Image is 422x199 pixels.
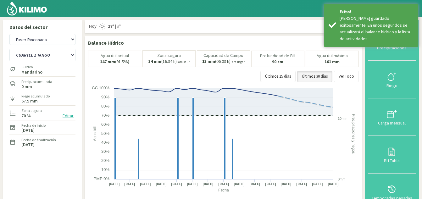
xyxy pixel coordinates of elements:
label: Mandarino [21,70,42,74]
button: Editar [61,112,75,119]
span: Hoy [88,23,97,30]
text: Fecha [218,188,229,192]
small: Para salir [177,60,190,64]
strong: 27º [108,23,114,29]
text: [DATE] [171,182,182,186]
p: Zona segura [157,53,181,58]
text: [DATE] [328,182,339,186]
div: Riego [370,83,414,88]
p: Agua útil máxima [317,53,348,58]
label: Cultivo [21,64,42,70]
label: Zona segura [21,108,42,113]
button: Ver Todo [334,71,359,82]
text: Precipitaciones y riegos [351,114,356,154]
span: | [115,23,116,30]
div: Exito! [340,8,414,15]
div: Precipitaciones [370,46,414,50]
p: (16:34 h) [148,59,190,64]
text: 80% [101,104,109,108]
text: 20% [101,158,109,163]
text: [DATE] [187,182,198,186]
b: 90 cm [272,59,283,64]
p: Profundidad de BH [260,53,295,58]
text: [DATE] [109,182,120,186]
text: 70% [101,113,109,118]
b: 34 mm [148,58,161,64]
text: 50% [101,131,109,136]
p: Capacidad de Campo [203,53,243,58]
text: 10mm [338,117,347,120]
p: Datos del sector [9,23,75,31]
text: [DATE] [234,182,245,186]
b: 147 mm [100,59,115,64]
button: BH Tabla [368,136,416,173]
text: 40% [101,140,109,145]
label: Riego acumulado [21,93,50,99]
text: [DATE] [249,182,260,186]
b: 161 mm [325,59,340,64]
p: Balance Hídrico [88,39,124,47]
text: Agua útil [93,126,97,141]
label: [DATE] [21,143,35,147]
text: [DATE] [140,182,151,186]
label: Fecha de inicio [21,123,46,128]
text: 60% [101,122,109,127]
p: (91.5%) [100,59,129,64]
p: Agua útil actual [101,53,129,58]
text: [DATE] [312,182,323,186]
text: [DATE] [203,182,214,186]
p: (06:03 h) [202,59,245,64]
text: [DATE] [296,182,307,186]
button: Últimos 30 días [297,71,332,82]
label: 0 mm [21,85,32,89]
img: Kilimo [6,1,47,16]
text: 0mm [338,177,345,181]
small: Para llegar [230,60,245,64]
b: 13 mm [202,58,215,64]
label: Fecha de finalización [21,137,56,143]
label: 70 % [21,114,31,118]
button: Riego [368,61,416,98]
div: Carga mensual [370,121,414,125]
div: Riego guardado exitosamente. En unos segundos se actualizará el balance hídrico y la lista de act... [340,15,414,42]
text: 10% [101,167,109,172]
label: Precip. acumulada [21,79,52,85]
label: [DATE] [21,128,35,132]
button: Últimos 15 días [260,71,296,82]
text: CC 100% [92,86,109,90]
button: Carga mensual [368,98,416,136]
text: 90% [101,95,109,99]
text: 30% [101,149,109,154]
text: PMP 0% [94,176,110,181]
label: 67.5 mm [21,99,38,103]
span: 8º [116,23,121,30]
text: [DATE] [156,182,167,186]
text: [DATE] [124,182,135,186]
text: [DATE] [218,182,229,186]
div: BH Tabla [370,158,414,163]
text: [DATE] [265,182,276,186]
text: [DATE] [280,182,292,186]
